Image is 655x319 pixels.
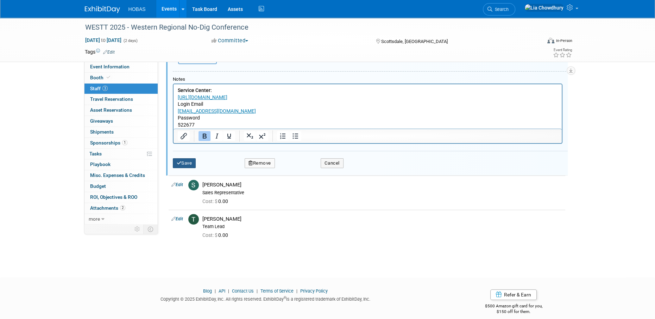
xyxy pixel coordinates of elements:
a: API [219,288,225,294]
button: Committed [209,37,251,44]
a: Blog [203,288,212,294]
a: Attachments2 [84,203,158,214]
td: Toggle Event Tabs [143,225,158,234]
span: [DATE] [DATE] [85,37,122,43]
img: ExhibitDay [85,6,120,13]
a: Edit [171,182,183,187]
a: Tasks [84,149,158,159]
div: [PERSON_NAME] [202,216,562,222]
span: HOBAS [128,6,146,12]
img: T.jpg [188,214,199,225]
div: Notes [173,76,562,82]
span: Event Information [90,64,130,69]
button: Superscript [256,131,268,141]
div: Copyright © 2025 ExhibitDay, Inc. All rights reserved. ExhibitDay is a registered trademark of Ex... [85,294,447,302]
button: Bullet list [289,131,301,141]
td: Tags [85,48,115,55]
span: Sponsorships [90,140,127,146]
span: Budget [90,183,106,189]
span: Giveaways [90,118,113,124]
sup: ® [284,296,286,300]
span: 3 [102,86,108,91]
a: Asset Reservations [84,105,158,116]
span: more [89,216,100,222]
span: Playbook [90,161,111,167]
a: Booth [84,73,158,83]
img: Format-Inperson.png [547,38,554,43]
span: Tasks [89,151,102,157]
span: | [213,288,218,294]
span: Travel Reservations [90,96,133,102]
button: Save [173,158,196,168]
span: | [295,288,299,294]
div: In-Person [555,38,572,43]
button: Insert/edit link [178,131,190,141]
a: Budget [84,181,158,192]
span: Cost: $ [202,198,218,204]
a: Shipments [84,127,158,137]
iframe: Rich Text Area [174,84,562,129]
span: Cost: $ [202,232,218,238]
span: Misc. Expenses & Credits [90,172,145,178]
img: Lia Chowdhury [524,4,564,12]
div: Event Rating [553,48,572,52]
button: Subscript [244,131,256,141]
span: Shipments [90,129,114,135]
a: Search [483,3,515,16]
div: $500 Amazon gift card for you, [457,299,571,315]
img: S.jpg [188,180,199,190]
div: Team Lead [202,224,562,229]
button: Underline [223,131,235,141]
div: Sales Representative [202,190,562,196]
div: WESTT 2025 - Western Regional No-Dig Conference [83,21,531,34]
button: Italic [210,131,222,141]
a: Edit [171,216,183,221]
div: [PERSON_NAME] [202,182,562,188]
a: more [84,214,158,225]
a: Playbook [84,159,158,170]
span: (2 days) [123,38,138,43]
a: Refer & Earn [490,289,537,300]
span: Booth [90,75,112,80]
span: to [100,37,107,43]
a: Travel Reservations [84,94,158,105]
span: 2 [120,205,125,210]
a: Privacy Policy [300,288,328,294]
a: Staff3 [84,84,158,94]
span: 1 [122,140,127,145]
button: Numbered list [277,131,289,141]
a: Misc. Expenses & Credits [84,170,158,181]
span: | [255,288,259,294]
span: 0.00 [202,198,231,204]
a: Terms of Service [260,288,294,294]
span: Staff [90,86,108,91]
button: Bold [198,131,210,141]
i: Booth reservation complete [107,75,110,79]
span: Asset Reservations [90,107,132,113]
span: ROI, Objectives & ROO [90,194,137,200]
button: Cancel [321,158,344,168]
a: Sponsorships1 [84,138,158,148]
a: Giveaways [84,116,158,127]
span: | [226,288,231,294]
a: Event Information [84,62,158,72]
span: Attachments [90,205,125,211]
span: Search [492,7,509,12]
span: 0.00 [202,232,231,238]
a: Edit [103,50,115,55]
div: Event Format [500,37,572,47]
div: $150 off for them. [457,309,571,315]
a: ROI, Objectives & ROO [84,192,158,203]
td: Personalize Event Tab Strip [131,225,144,234]
span: Scottsdale, [GEOGRAPHIC_DATA] [381,39,448,44]
button: Remove [245,158,275,168]
a: Contact Us [232,288,254,294]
